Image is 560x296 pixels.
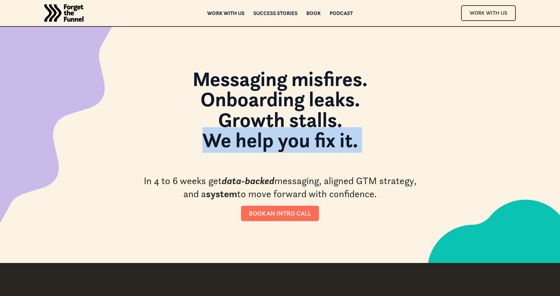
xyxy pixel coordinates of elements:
strong: system [206,188,237,200]
div: Book an intro call [249,210,311,217]
strong: Messaging misfires. Onboarding leaks. Growth stalls. We help you fix it. [193,66,367,153]
a: Podcast [330,11,353,15]
a: Work With Us [461,5,516,21]
a: Book [307,11,321,15]
div: In 4 to 6 weeks get messaging, aligned GTM strategy, and a to move forward with confidence. [141,174,419,200]
a: Success Stories [253,11,298,15]
a: Work with us [207,11,245,15]
a: Book an intro call [241,206,319,221]
em: data-backed [222,174,274,186]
